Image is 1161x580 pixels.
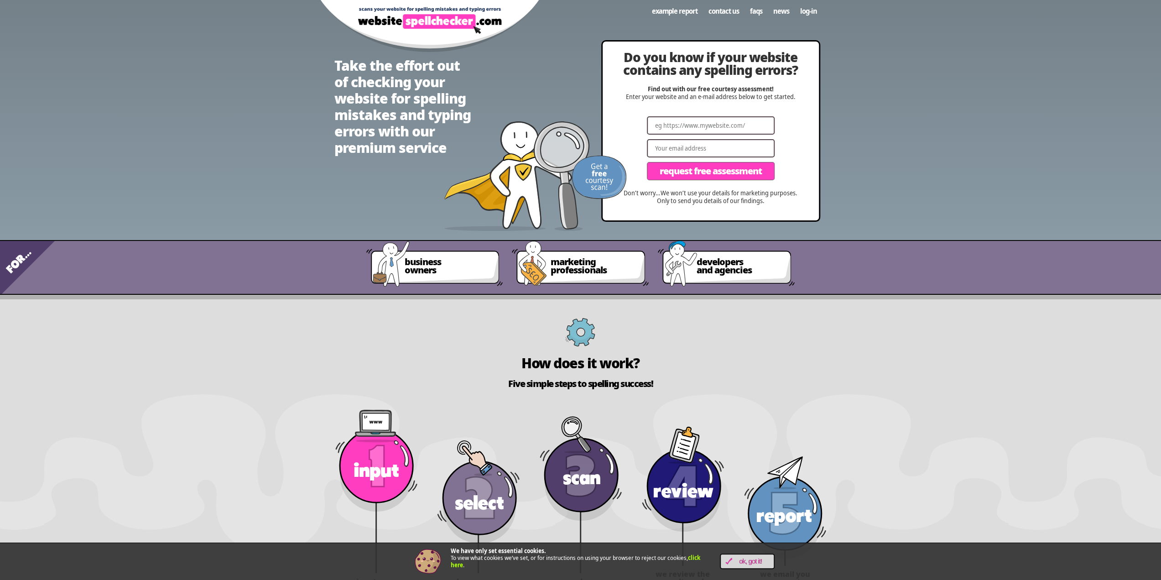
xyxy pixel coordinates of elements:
img: Cookie [414,548,442,575]
img: website spellchecker scans your website looking for spelling mistakes [444,121,590,231]
h2: Five simple steps to spelling success! [325,379,836,388]
img: Step 2: Select [437,439,520,543]
input: eg https://www.mywebsite.com/ [647,116,775,135]
span: developers and agencies [696,258,784,274]
span: marketing professionals [550,258,638,274]
a: Example Report [646,2,703,20]
a: News [767,2,794,20]
img: Step1: Input [335,407,417,512]
h2: Do you know if your website contains any spelling errors? [621,51,801,76]
input: Your email address [647,139,775,157]
span: OK, Got it! [732,558,769,565]
span: Request Free Assessment [660,167,762,176]
span: business owners [405,258,492,274]
a: OK, Got it! [720,554,775,569]
a: click here [451,554,700,569]
strong: We have only set essential cookies. [451,547,546,555]
button: Request Free Assessment [647,162,775,180]
h1: Take the effort out of checking your website for spelling mistakes and typing errors with our pre... [334,57,471,156]
strong: Find out with our free courtesy assessment! [648,84,774,93]
a: businessowners [394,252,503,290]
a: developersand agencies [685,252,795,290]
a: FAQs [744,2,767,20]
p: Enter your website and an e-mail address below to get started. [621,85,801,101]
img: Get a FREE courtesy scan! [572,156,626,199]
a: marketingprofessionals [539,252,649,290]
h2: How does it work? [325,356,836,370]
a: Log-in [794,2,822,20]
p: Don’t worry…We won’t use your details for marketing purposes. Only to send you details of our fin... [621,189,801,205]
a: Contact us [703,2,744,20]
p: To view what cookies we’ve set, or for instructions on using your browser to reject our cookies, . [451,548,706,569]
